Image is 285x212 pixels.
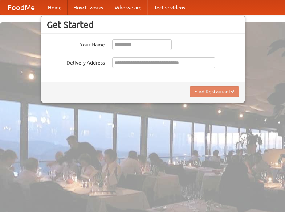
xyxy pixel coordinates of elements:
[109,0,147,15] a: Who we are
[47,19,239,30] h3: Get Started
[68,0,109,15] a: How it works
[42,0,68,15] a: Home
[190,86,239,97] button: Find Restaurants!
[47,57,105,66] label: Delivery Address
[0,0,42,15] a: FoodMe
[47,39,105,48] label: Your Name
[147,0,191,15] a: Recipe videos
